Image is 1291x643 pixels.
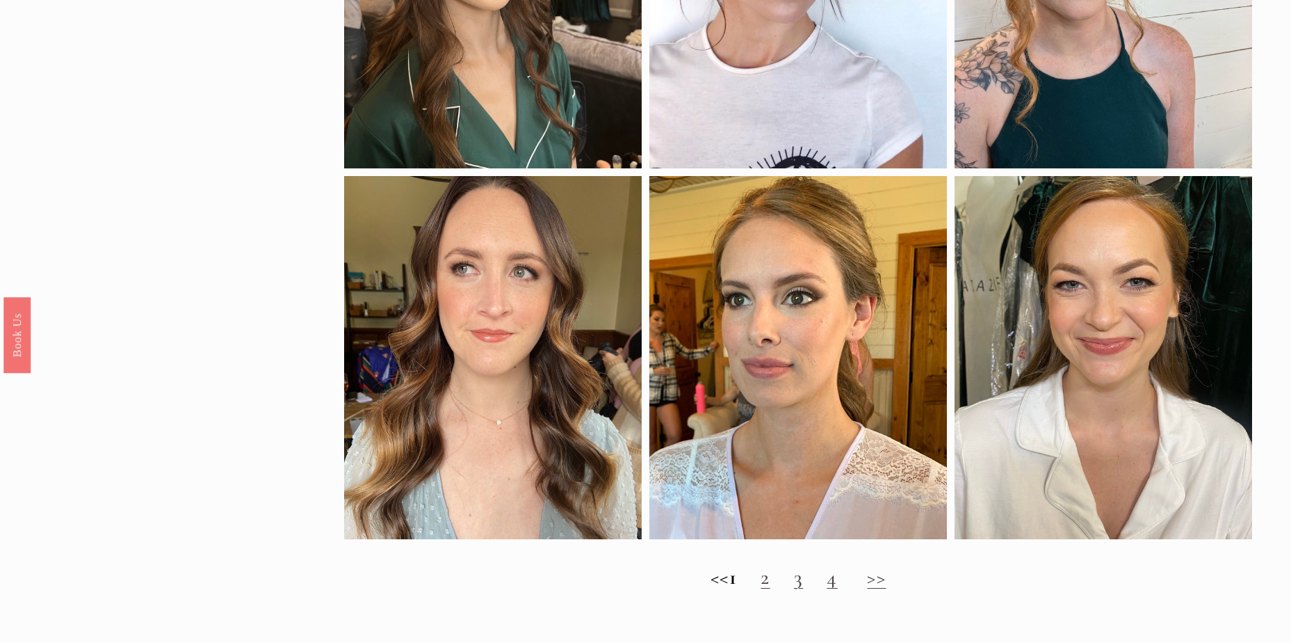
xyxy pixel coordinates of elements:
[729,564,738,590] strong: 1
[827,564,838,590] a: 4
[794,564,804,590] a: 3
[3,297,31,373] a: Book Us
[867,564,886,590] a: >>
[761,564,770,590] a: 2
[344,565,1252,589] h2: <<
